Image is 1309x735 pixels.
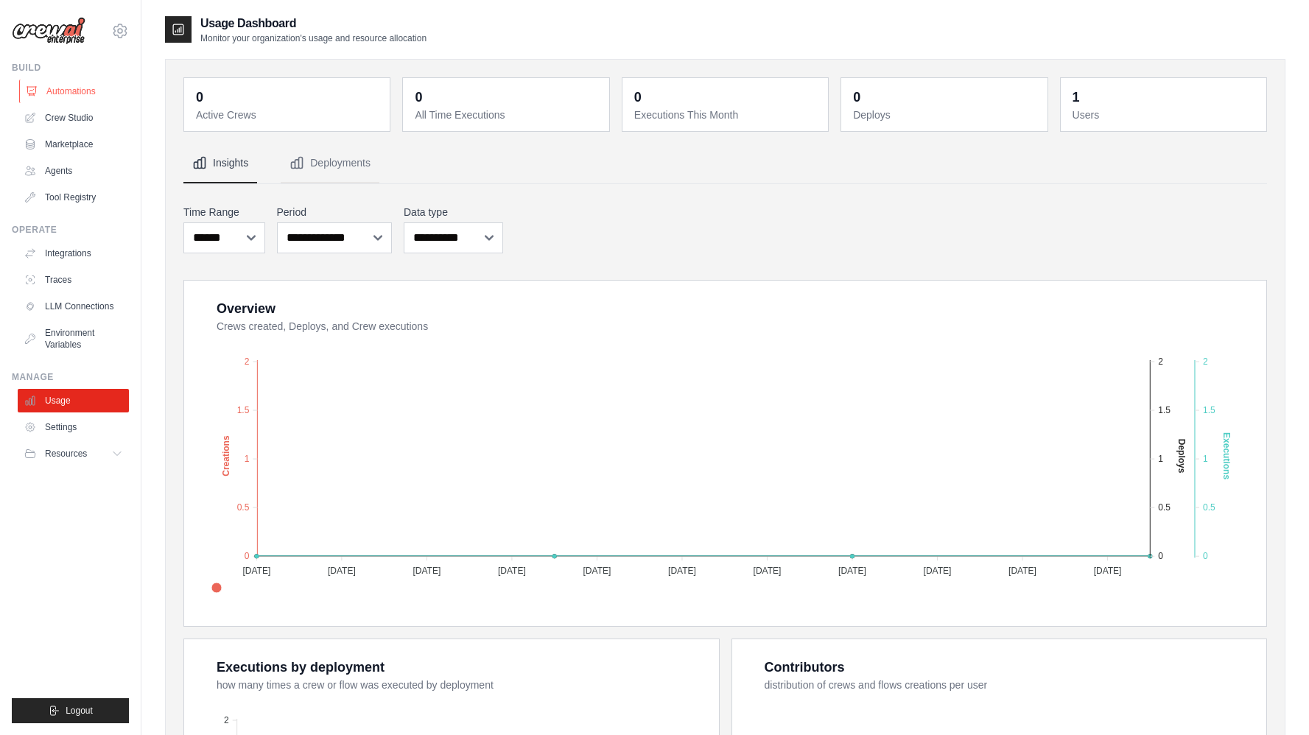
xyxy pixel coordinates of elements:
[221,435,231,476] text: Creations
[237,405,250,415] tspan: 1.5
[1094,566,1122,576] tspan: [DATE]
[18,186,129,209] a: Tool Registry
[183,205,265,219] label: Time Range
[45,448,87,460] span: Resources
[245,356,250,367] tspan: 2
[413,566,441,576] tspan: [DATE]
[242,566,270,576] tspan: [DATE]
[1221,432,1232,479] text: Executions
[18,242,129,265] a: Integrations
[281,144,379,183] button: Deployments
[404,205,503,219] label: Data type
[765,678,1249,692] dt: distribution of crews and flows creations per user
[1176,439,1187,474] text: Deploys
[1203,454,1208,464] tspan: 1
[66,705,93,717] span: Logout
[217,678,701,692] dt: how many times a crew or flow was executed by deployment
[838,566,866,576] tspan: [DATE]
[217,298,276,319] div: Overview
[18,415,129,439] a: Settings
[583,566,611,576] tspan: [DATE]
[18,106,129,130] a: Crew Studio
[634,87,642,108] div: 0
[668,566,696,576] tspan: [DATE]
[217,319,1249,334] dt: Crews created, Deploys, and Crew executions
[1158,502,1171,513] tspan: 0.5
[754,566,782,576] tspan: [DATE]
[18,133,129,156] a: Marketplace
[12,62,129,74] div: Build
[18,389,129,412] a: Usage
[853,87,860,108] div: 0
[18,295,129,318] a: LLM Connections
[924,566,952,576] tspan: [DATE]
[196,108,381,122] dt: Active Crews
[415,87,422,108] div: 0
[245,551,250,561] tspan: 0
[196,87,203,108] div: 0
[1073,108,1257,122] dt: Users
[1203,551,1208,561] tspan: 0
[277,205,393,219] label: Period
[328,566,356,576] tspan: [DATE]
[237,502,250,513] tspan: 0.5
[1008,566,1036,576] tspan: [DATE]
[18,321,129,356] a: Environment Variables
[634,108,819,122] dt: Executions This Month
[1203,356,1208,367] tspan: 2
[183,144,257,183] button: Insights
[1158,551,1163,561] tspan: 0
[183,144,1267,183] nav: Tabs
[1203,405,1215,415] tspan: 1.5
[18,159,129,183] a: Agents
[1073,87,1080,108] div: 1
[415,108,600,122] dt: All Time Executions
[19,80,130,103] a: Automations
[498,566,526,576] tspan: [DATE]
[217,657,385,678] div: Executions by deployment
[200,15,427,32] h2: Usage Dashboard
[1158,454,1163,464] tspan: 1
[12,698,129,723] button: Logout
[1203,502,1215,513] tspan: 0.5
[224,715,229,725] tspan: 2
[18,442,129,465] button: Resources
[1158,356,1163,367] tspan: 2
[12,224,129,236] div: Operate
[18,268,129,292] a: Traces
[12,17,85,45] img: Logo
[12,371,129,383] div: Manage
[245,454,250,464] tspan: 1
[765,657,845,678] div: Contributors
[1158,405,1171,415] tspan: 1.5
[853,108,1038,122] dt: Deploys
[200,32,427,44] p: Monitor your organization's usage and resource allocation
